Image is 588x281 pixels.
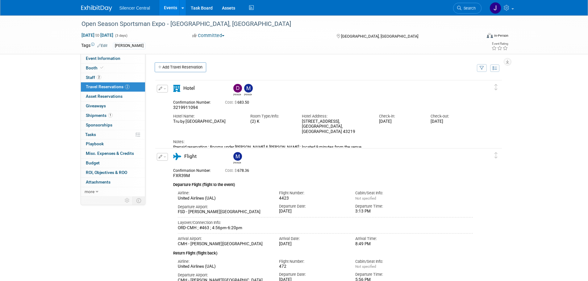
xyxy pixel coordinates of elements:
[86,103,106,108] span: Giveaways
[81,82,145,92] a: Travel Reservations2
[233,84,242,93] img: Danielle Osterman
[341,34,418,39] span: [GEOGRAPHIC_DATA], [GEOGRAPHIC_DATA]
[173,153,181,160] i: Flight
[183,85,195,91] span: Hotel
[86,65,105,70] span: Booth
[494,152,498,159] i: Click and drag to move item
[480,66,484,70] i: Filter by Traveler
[86,94,123,99] span: Asset Reservations
[244,84,253,93] img: Matthew Hoines
[86,180,111,184] span: Attachments
[173,85,180,92] i: Hotel
[355,242,422,247] div: 8:49 PM
[86,113,113,118] span: Shipments
[233,93,241,96] div: Danielle Osterman
[173,247,473,256] div: Return Flight (flight back)
[379,119,421,124] div: [DATE]
[178,272,270,278] div: Departure Airport:
[81,187,145,196] a: more
[178,242,270,247] div: CMH - [PERSON_NAME][GEOGRAPHIC_DATA]
[173,98,216,105] div: Confirmation Number:
[81,32,114,38] span: [DATE] [DATE]
[119,6,150,10] span: Silencer Central
[173,145,473,150] div: Prepaid reservation ; Rooms under [PERSON_NAME] & [PERSON_NAME] ; located 9 minutes from the venue
[97,75,101,80] span: 2
[178,259,270,264] div: Airline:
[81,121,145,130] a: Sponsorships
[86,84,130,89] span: Travel Reservations
[81,130,145,139] a: Tasks
[178,236,270,242] div: Arrival Airport:
[100,66,103,69] i: Booth reservation complete
[79,19,472,30] div: Open Season Sportsman Expo - [GEOGRAPHIC_DATA], [GEOGRAPHIC_DATA]
[233,161,241,164] div: Matthew Hoines
[445,32,509,41] div: Event Format
[453,3,482,14] a: Search
[355,196,376,200] span: Not specified
[279,242,346,247] div: [DATE]
[355,264,376,269] span: Not specified
[81,73,145,82] a: Staff2
[355,236,422,242] div: Arrival Time:
[108,113,113,118] span: 1
[86,160,100,165] span: Budget
[86,141,104,146] span: Playbook
[190,32,227,39] button: Committed
[494,33,508,38] div: In-Person
[279,259,346,264] div: Flight Number:
[81,92,145,101] a: Asset Reservations
[431,119,473,124] div: [DATE]
[279,264,346,269] div: 472
[81,54,145,63] a: Event Information
[178,196,270,201] div: United Airlines (UAL)
[86,151,134,156] span: Misc. Expenses & Credits
[81,42,107,49] td: Tags
[355,272,422,277] div: Departure Time:
[355,259,422,264] div: Cabin/Seat Info:
[490,2,501,14] img: Jessica Crawford
[115,34,127,38] span: (3 days)
[279,272,346,277] div: Departure Date:
[86,170,127,175] span: ROI, Objectives & ROO
[244,93,252,96] div: Matthew Hoines
[85,132,96,137] span: Tasks
[279,209,346,214] div: [DATE]
[184,154,197,159] span: Flight
[81,5,112,11] img: ExhibitDay
[279,204,346,209] div: Departure Date:
[132,196,145,205] td: Toggle Event Tabs
[250,114,293,119] div: Room Type/Info:
[232,84,243,96] div: Danielle Osterman
[173,173,190,178] span: FXR39M
[86,122,112,127] span: Sponsorships
[225,100,237,105] span: Cost: $
[173,167,216,173] div: Confirmation Number:
[487,33,493,38] img: Format-Inperson.png
[155,62,206,72] a: Add Travel Reservation
[178,204,270,210] div: Departure Airport:
[113,43,145,49] div: [PERSON_NAME]
[225,168,237,173] span: Cost: $
[494,84,498,90] i: Click and drag to move item
[81,101,145,111] a: Giveaways
[125,85,130,89] span: 2
[355,190,422,196] div: Cabin/Seat Info:
[178,209,270,215] div: FSD - [PERSON_NAME][GEOGRAPHIC_DATA]
[243,84,253,96] div: Matthew Hoines
[491,42,508,45] div: Event Rating
[279,236,346,242] div: Arrival Date:
[302,114,370,119] div: Hotel Address:
[250,119,293,124] div: (2) K
[85,189,94,194] span: more
[173,105,198,110] span: 3219911094
[81,149,145,158] a: Misc. Expenses & Credits
[178,190,270,196] div: Airline:
[379,114,421,119] div: Check-in:
[81,111,145,120] a: Shipments1
[431,114,473,119] div: Check-out:
[81,139,145,149] a: Playbook
[173,139,473,145] div: Notes:
[178,220,473,225] div: Layover/Connection Info:
[86,75,101,80] span: Staff
[178,225,473,231] div: ORD-CMH ; #463 ; 4:56pm-6:20pm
